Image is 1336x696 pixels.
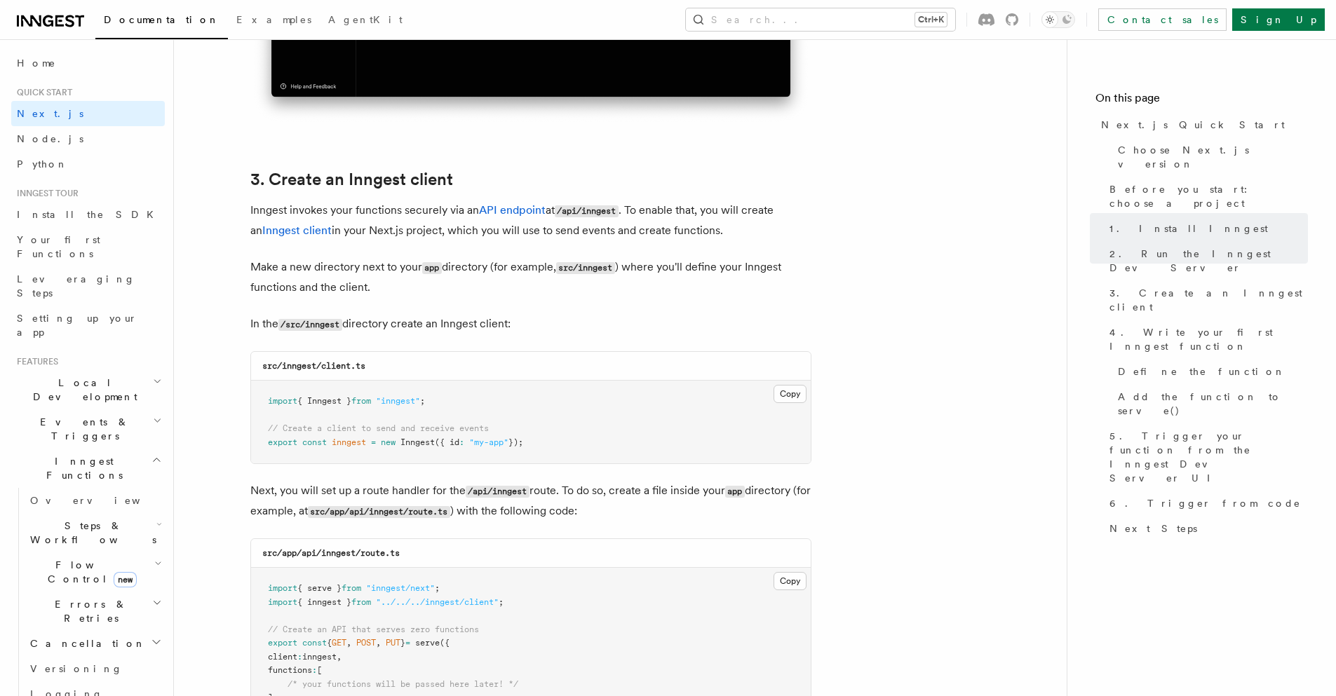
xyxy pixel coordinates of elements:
[25,636,146,650] span: Cancellation
[435,583,440,593] span: ;
[250,170,453,189] a: 3. Create an Inngest client
[11,101,165,126] a: Next.js
[1098,8,1227,31] a: Contact sales
[11,409,165,449] button: Events & Triggers
[11,449,165,488] button: Inngest Functions
[11,151,165,177] a: Python
[268,423,489,433] span: // Create a client to send and receive events
[262,548,400,558] code: src/app/api/inngest/route.ts
[11,227,165,266] a: Your first Functions
[25,519,156,547] span: Steps & Workflows
[371,437,376,447] span: =
[1109,286,1308,314] span: 3. Create an Inngest client
[1109,496,1301,510] span: 6. Trigger from code
[337,652,342,662] span: ,
[25,552,165,592] button: Flow Controlnew
[114,572,137,587] span: new
[1104,516,1308,541] a: Next Steps
[25,597,152,625] span: Errors & Retries
[1104,177,1308,216] a: Before you start: choose a project
[268,396,297,406] span: import
[17,273,135,299] span: Leveraging Steps
[268,597,297,607] span: import
[479,203,546,217] a: API endpoint
[11,202,165,227] a: Install the SDK
[1109,429,1308,485] span: 5. Trigger your function from the Inngest Dev Server UI
[435,437,459,447] span: ({ id
[440,638,450,648] span: ({
[11,126,165,151] a: Node.js
[469,437,508,447] span: "my-app"
[25,592,165,631] button: Errors & Retries
[1118,390,1308,418] span: Add the function to serve()
[1118,143,1308,171] span: Choose Next.js version
[555,205,619,217] code: /api/inngest
[317,665,322,675] span: [
[25,488,165,513] a: Overview
[327,638,332,648] span: {
[302,437,327,447] span: const
[1104,491,1308,516] a: 6. Trigger from code
[1118,364,1286,378] span: Define the function
[250,481,811,521] p: Next, you will set up a route handler for the route. To do so, create a file inside your director...
[25,631,165,656] button: Cancellation
[228,4,320,38] a: Examples
[1104,320,1308,359] a: 4. Write your first Inngest function
[262,224,332,237] a: Inngest client
[915,13,947,27] kbd: Ctrl+K
[268,638,297,648] span: export
[11,370,165,409] button: Local Development
[302,652,337,662] span: inngest
[356,638,376,648] span: POST
[17,234,100,259] span: Your first Functions
[17,313,137,338] span: Setting up your app
[1232,8,1325,31] a: Sign Up
[400,437,435,447] span: Inngest
[508,437,523,447] span: });
[17,108,83,119] span: Next.js
[236,14,311,25] span: Examples
[30,495,175,506] span: Overview
[25,656,165,681] a: Versioning
[297,583,342,593] span: { serve }
[268,583,297,593] span: import
[1095,112,1308,137] a: Next.js Quick Start
[25,558,154,586] span: Flow Control
[11,454,151,482] span: Inngest Functions
[17,158,68,170] span: Python
[278,319,342,331] code: /src/inngest
[459,437,464,447] span: :
[1104,423,1308,491] a: 5. Trigger your function from the Inngest Dev Server UI
[1109,521,1197,535] span: Next Steps
[1112,359,1308,384] a: Define the function
[1041,11,1075,28] button: Toggle dark mode
[686,8,955,31] button: Search...Ctrl+K
[250,314,811,334] p: In the directory create an Inngest client:
[466,486,529,498] code: /api/inngest
[250,200,811,240] p: Inngest invokes your functions securely via an at . To enable that, you will create an in your Ne...
[1101,118,1285,132] span: Next.js Quick Start
[415,638,440,648] span: serve
[17,56,56,70] span: Home
[351,597,371,607] span: from
[376,638,381,648] span: ,
[104,14,220,25] span: Documentation
[376,396,420,406] span: "inngest"
[346,638,351,648] span: ,
[1104,216,1308,241] a: 1. Install Inngest
[17,133,83,144] span: Node.js
[774,572,807,590] button: Copy
[400,638,405,648] span: }
[422,262,442,274] code: app
[262,361,365,371] code: src/inngest/client.ts
[11,87,72,98] span: Quick start
[1109,247,1308,275] span: 2. Run the Inngest Dev Server
[725,486,745,498] code: app
[386,638,400,648] span: PUT
[328,14,403,25] span: AgentKit
[1104,241,1308,280] a: 2. Run the Inngest Dev Server
[308,506,450,518] code: src/app/api/inngest/route.ts
[302,638,327,648] span: const
[420,396,425,406] span: ;
[268,652,297,662] span: client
